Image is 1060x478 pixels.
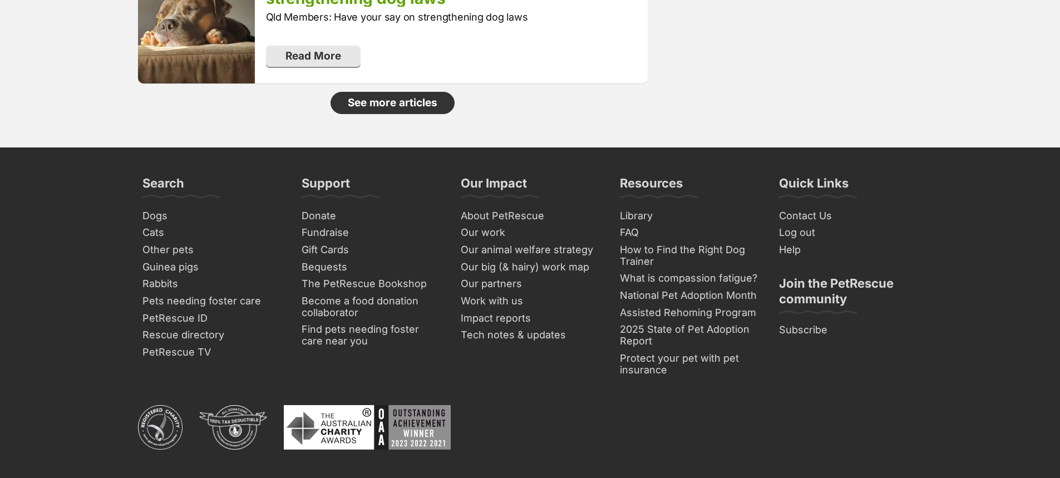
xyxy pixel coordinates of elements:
a: Assisted Rehoming Program [615,304,763,322]
h3: Resources [620,175,683,198]
a: Rescue directory [138,327,286,344]
a: Our animal welfare strategy [456,242,604,259]
h3: Quick Links [779,175,849,198]
a: Subscribe [775,322,923,339]
a: PetRescue TV [138,344,286,361]
a: What is compassion fatigue? [615,270,763,287]
a: How to Find the Right Dog Trainer [615,242,763,270]
a: Rabbits [138,275,286,293]
a: Find pets needing foster care near you [297,321,445,349]
h3: Our Impact [461,175,527,198]
a: Cats [138,224,286,242]
a: Help [775,242,923,259]
a: Donate [297,208,445,225]
a: FAQ [615,224,763,242]
a: Log out [775,224,923,242]
h3: Join the PetRescue community [779,275,918,313]
a: Become a food donation collaborator [297,293,445,321]
h3: Support [302,175,350,198]
img: Australian Charity Awards - Outstanding Achievement Winner 2023 - 2022 - 2021 [284,405,451,450]
a: See more articles [331,92,455,114]
a: About PetRescue [456,208,604,225]
a: Our big (& hairy) work map [456,259,604,276]
a: PetRescue ID [138,310,286,327]
a: Dogs [138,208,286,225]
img: DGR [199,405,267,450]
a: Guinea pigs [138,259,286,276]
a: Fundraise [297,224,445,242]
a: 2025 State of Pet Adoption Report [615,321,763,349]
a: Read More [266,46,361,67]
a: Protect your pet with pet insurance [615,350,763,378]
a: Our work [456,224,604,242]
a: Other pets [138,242,286,259]
a: Pets needing foster care [138,293,286,310]
h3: Search [142,175,184,198]
a: Tech notes & updates [456,327,604,344]
a: Library [615,208,763,225]
a: Work with us [456,293,604,310]
a: Our partners [456,275,604,293]
a: Impact reports [456,310,604,327]
a: The PetRescue Bookshop [297,275,445,293]
a: Gift Cards [297,242,445,259]
img: ACNC [138,405,183,450]
span: translation missing: en.admin.index.read_more [285,50,341,62]
a: Bequests [297,259,445,276]
p: Qld Members: Have your say on strengthening dog laws [266,9,637,24]
a: National Pet Adoption Month [615,287,763,304]
a: Contact Us [775,208,923,225]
